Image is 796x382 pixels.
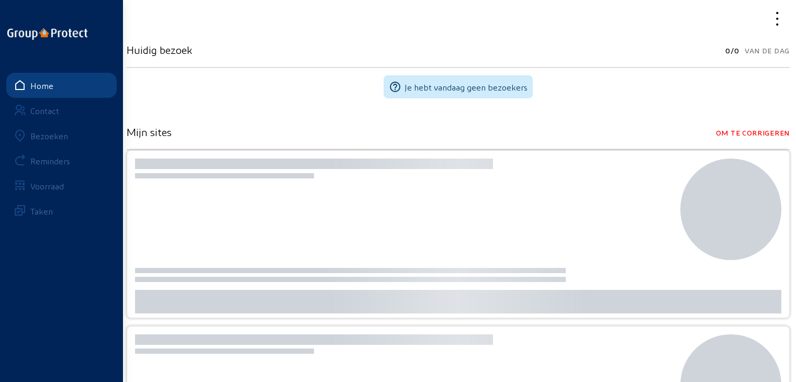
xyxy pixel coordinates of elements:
[30,206,53,216] div: Taken
[30,181,64,191] div: Voorraad
[6,73,117,98] a: Home
[6,198,117,223] a: Taken
[30,81,53,91] div: Home
[7,28,87,40] img: logo-oneline.png
[6,98,117,123] a: Contact
[127,126,172,138] h3: Mijn sites
[6,148,117,173] a: Reminders
[725,43,739,58] span: 0/0
[30,106,59,116] div: Contact
[405,82,528,92] span: Je hebt vandaag geen bezoekers
[716,126,790,140] span: Om te corrigeren
[745,43,790,58] span: Van de dag
[6,123,117,148] a: Bezoeken
[30,131,68,141] div: Bezoeken
[389,81,401,93] mat-icon: help_outline
[6,173,117,198] a: Voorraad
[127,43,192,56] h3: Huidig bezoek
[30,156,70,166] div: Reminders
